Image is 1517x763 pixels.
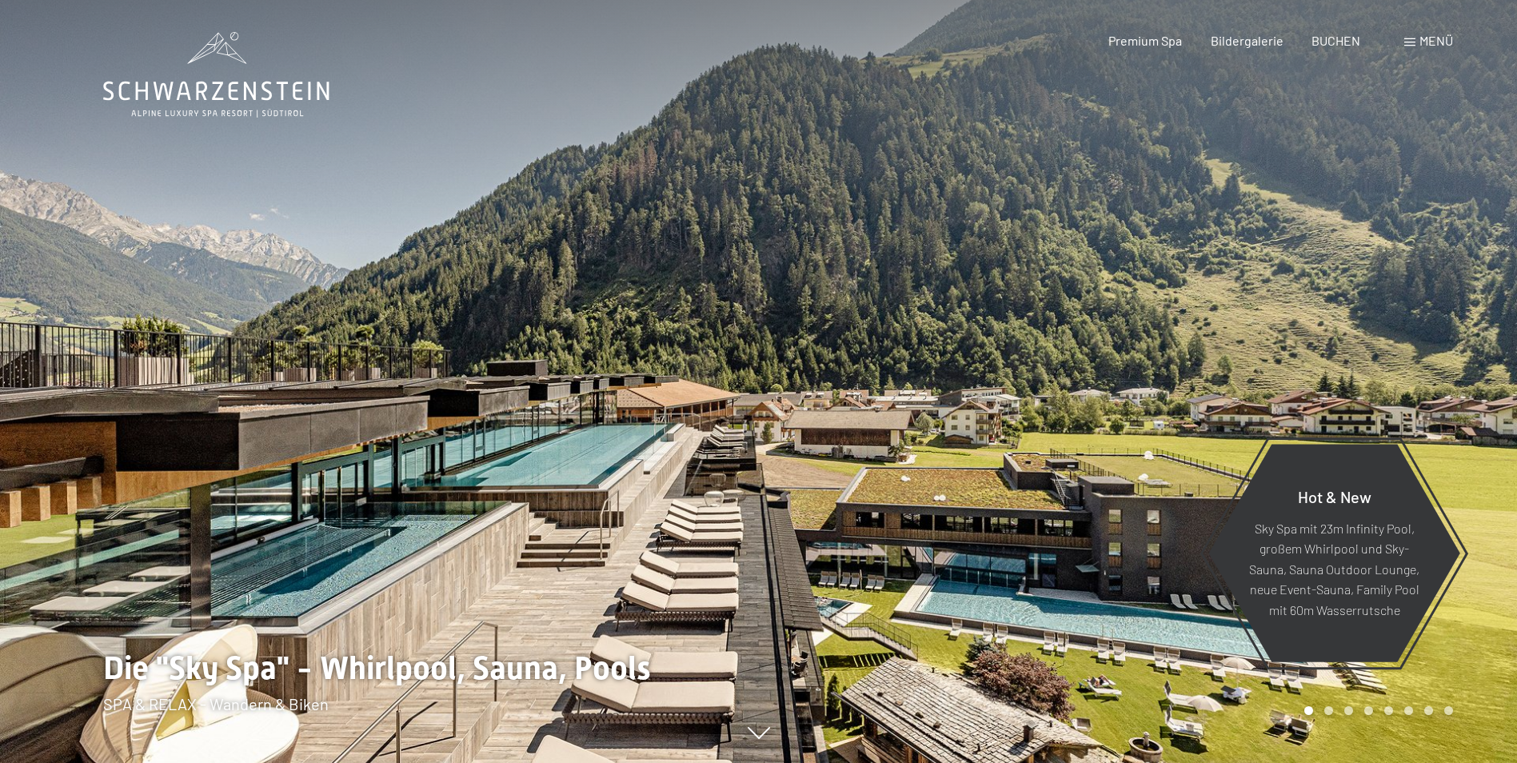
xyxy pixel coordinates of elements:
a: Hot & New Sky Spa mit 23m Infinity Pool, großem Whirlpool und Sky-Sauna, Sauna Outdoor Lounge, ne... [1208,443,1461,663]
div: Carousel Page 4 [1364,706,1373,715]
div: Carousel Page 3 [1344,706,1353,715]
div: Carousel Page 6 [1404,706,1413,715]
div: Carousel Page 8 [1444,706,1453,715]
a: BUCHEN [1311,33,1360,48]
span: Menü [1419,33,1453,48]
span: Hot & New [1298,486,1371,505]
div: Carousel Page 2 [1324,706,1333,715]
div: Carousel Page 1 (Current Slide) [1304,706,1313,715]
div: Carousel Pagination [1299,706,1453,715]
a: Bildergalerie [1211,33,1283,48]
div: Carousel Page 7 [1424,706,1433,715]
div: Carousel Page 5 [1384,706,1393,715]
p: Sky Spa mit 23m Infinity Pool, großem Whirlpool und Sky-Sauna, Sauna Outdoor Lounge, neue Event-S... [1248,517,1421,620]
a: Premium Spa [1108,33,1182,48]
